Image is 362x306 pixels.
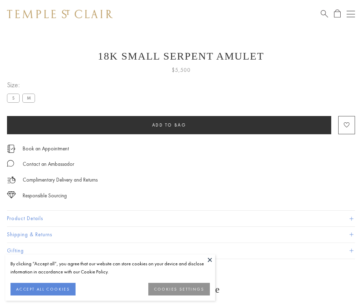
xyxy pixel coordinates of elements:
[7,145,15,153] img: icon_appointment.svg
[321,9,328,18] a: Search
[148,283,210,295] button: COOKIES SETTINGS
[7,94,20,102] label: S
[7,176,16,184] img: icon_delivery.svg
[7,211,355,226] button: Product Details
[7,50,355,62] h1: 18K Small Serpent Amulet
[7,227,355,243] button: Shipping & Returns
[7,243,355,259] button: Gifting
[347,10,355,18] button: Open navigation
[7,10,113,18] img: Temple St. Clair
[7,116,331,134] button: Add to bag
[334,9,341,18] a: Open Shopping Bag
[23,176,98,184] p: Complimentary Delivery and Returns
[10,283,76,295] button: ACCEPT ALL COOKIES
[10,260,210,276] div: By clicking “Accept all”, you agree that our website can store cookies on your device and disclos...
[7,191,16,198] img: icon_sourcing.svg
[7,160,14,167] img: MessageIcon-01_2.svg
[23,191,67,200] div: Responsible Sourcing
[23,145,69,152] a: Book an Appointment
[172,66,191,75] span: $5,500
[7,79,38,91] span: Size:
[23,160,74,169] div: Contact an Ambassador
[152,122,186,128] span: Add to bag
[22,94,35,102] label: M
